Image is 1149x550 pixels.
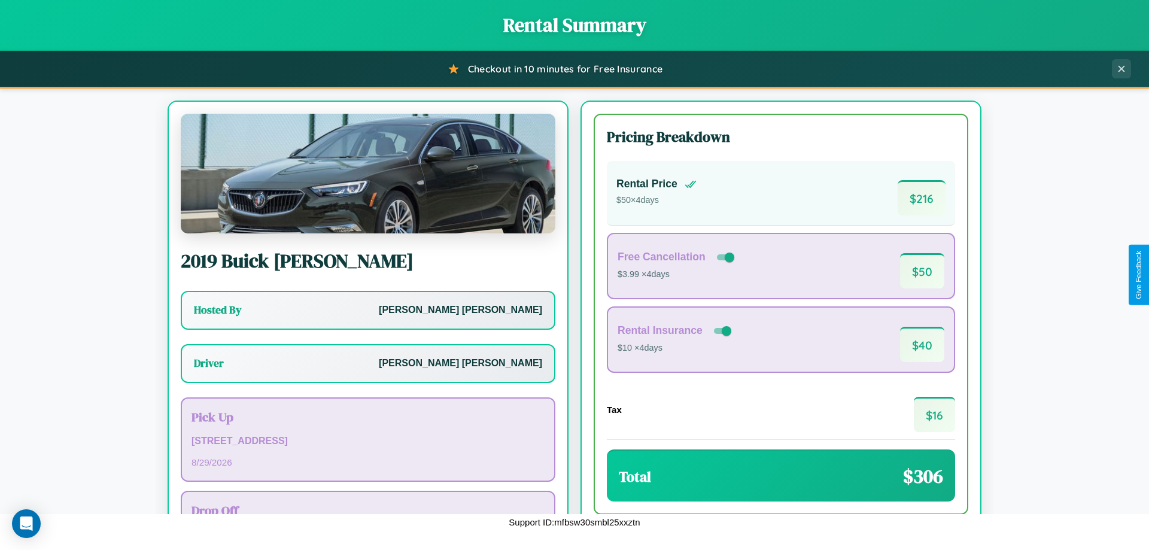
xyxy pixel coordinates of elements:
div: Give Feedback [1135,251,1143,299]
h3: Driver [194,356,224,370]
p: $3.99 × 4 days [618,267,737,282]
h4: Rental Price [616,178,677,190]
h3: Pricing Breakdown [607,127,955,147]
span: $ 16 [914,397,955,432]
span: $ 40 [900,327,944,362]
h3: Hosted By [194,303,241,317]
h3: Drop Off [191,502,545,519]
span: Checkout in 10 minutes for Free Insurance [468,63,662,75]
p: 8 / 29 / 2026 [191,454,545,470]
p: $10 × 4 days [618,341,734,356]
h4: Rental Insurance [618,324,703,337]
p: [PERSON_NAME] [PERSON_NAME] [379,355,542,372]
p: Support ID: mfbsw30smbl25xxztn [509,514,640,530]
h4: Free Cancellation [618,251,706,263]
h3: Pick Up [191,408,545,426]
span: $ 306 [903,463,943,490]
h4: Tax [607,405,622,415]
div: Open Intercom Messenger [12,509,41,538]
p: $ 50 × 4 days [616,193,697,208]
img: Buick Cascada [181,114,555,233]
span: $ 216 [898,180,946,215]
p: [PERSON_NAME] [PERSON_NAME] [379,302,542,319]
h3: Total [619,467,651,487]
h1: Rental Summary [12,12,1137,38]
span: $ 50 [900,253,944,288]
h2: 2019 Buick [PERSON_NAME] [181,248,555,274]
p: [STREET_ADDRESS] [191,433,545,450]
